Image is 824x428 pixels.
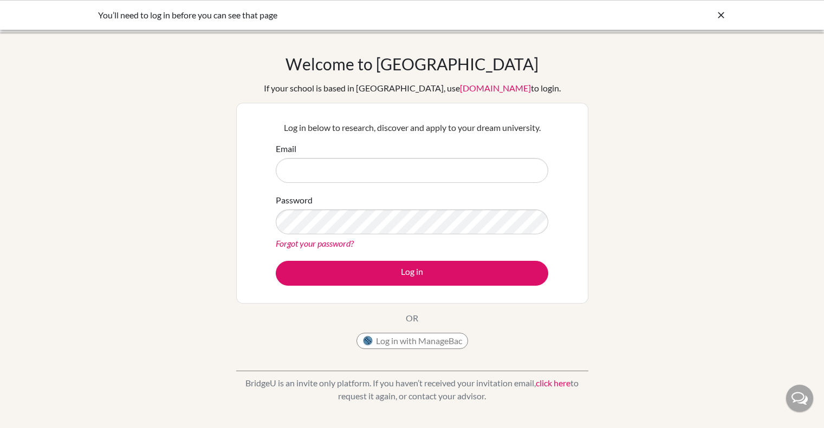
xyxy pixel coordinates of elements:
p: BridgeU is an invite only platform. If you haven’t received your invitation email, to request it ... [236,377,588,403]
button: Log in [276,261,548,286]
a: [DOMAIN_NAME] [460,83,531,93]
h1: Welcome to [GEOGRAPHIC_DATA] [286,54,538,74]
label: Email [276,142,296,155]
div: If your school is based in [GEOGRAPHIC_DATA], use to login. [264,82,561,95]
label: Password [276,194,313,207]
div: You’ll need to log in before you can see that page [98,9,564,22]
button: Log in with ManageBac [356,333,468,349]
a: click here [536,378,570,388]
a: Forgot your password? [276,238,354,248]
p: Log in below to research, discover and apply to your dream university. [276,121,548,134]
p: OR [406,312,418,325]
